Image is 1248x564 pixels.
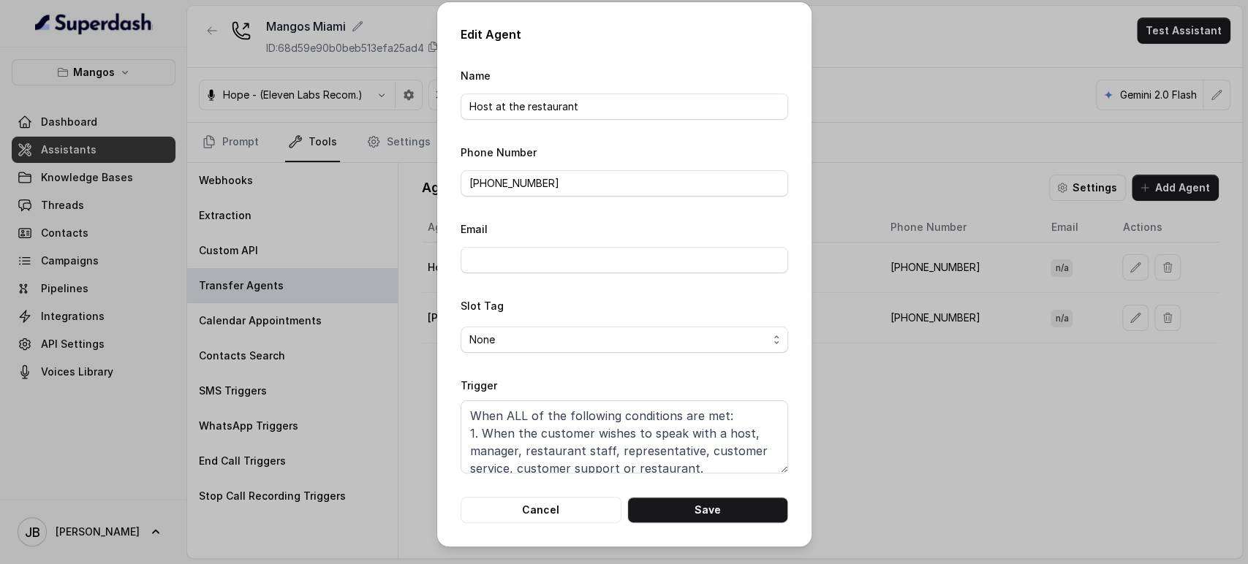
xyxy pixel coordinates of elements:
label: Trigger [461,379,497,392]
label: Email [461,223,488,235]
button: None [461,327,788,353]
h2: Edit Agent [461,26,788,43]
label: Phone Number [461,146,537,159]
button: Cancel [461,497,621,523]
textarea: When ALL of the following conditions are met: 1. When the customer wishes to speak with a host, m... [461,400,788,473]
label: Name [461,69,491,82]
span: None [469,331,768,348]
button: Save [627,497,788,523]
label: Slot Tag [461,300,504,312]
